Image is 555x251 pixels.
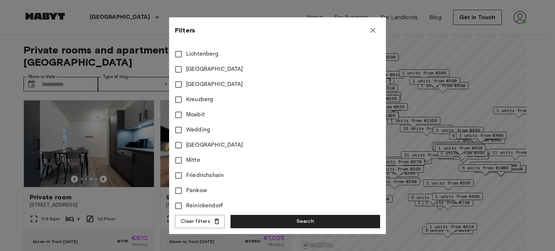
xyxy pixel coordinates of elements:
[186,186,207,195] span: Pankow
[175,215,225,228] button: Clear filters
[231,215,380,228] button: Search
[186,202,223,210] span: Reinickendorf
[186,111,205,119] span: Moabit
[186,126,210,134] span: Wedding
[186,65,243,74] span: [GEOGRAPHIC_DATA]
[186,80,243,89] span: [GEOGRAPHIC_DATA]
[186,95,213,104] span: Kreuzberg
[186,171,224,180] span: Friedrichshain
[186,156,200,165] span: Mitte
[186,50,219,59] span: Lichtenberg
[186,141,243,150] span: [GEOGRAPHIC_DATA]
[175,26,195,35] span: Filters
